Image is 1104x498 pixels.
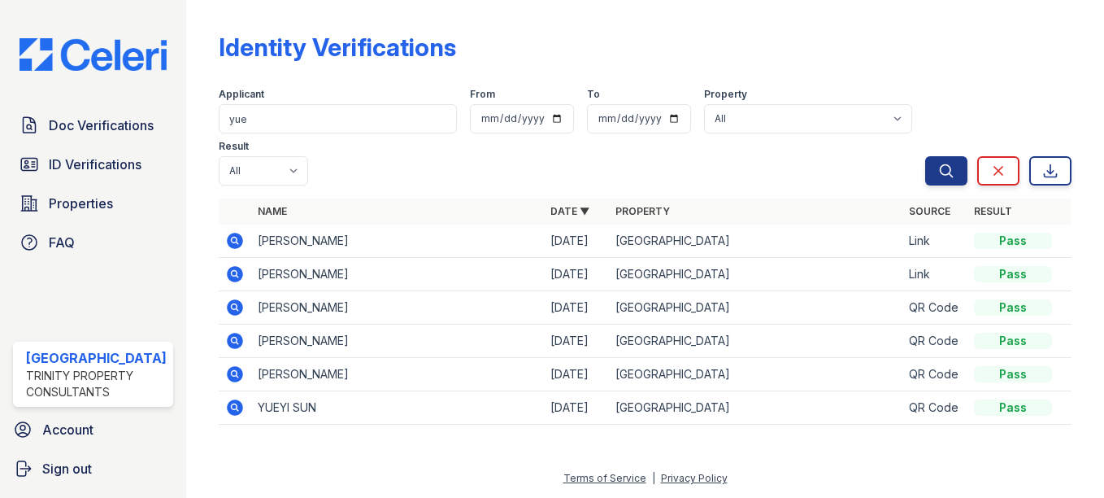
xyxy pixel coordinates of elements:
td: [GEOGRAPHIC_DATA] [609,258,902,291]
td: [DATE] [544,391,609,425]
td: [DATE] [544,291,609,325]
label: Applicant [219,88,264,101]
a: Source [909,205,950,217]
a: FAQ [13,226,173,259]
div: Pass [974,266,1052,282]
td: [PERSON_NAME] [251,258,545,291]
span: Properties [49,194,113,213]
img: CE_Logo_Blue-a8612792a0a2168367f1c8372b55b34899dd931a85d93a1a3d3e32e68fde9ad4.png [7,38,180,72]
td: [DATE] [544,225,609,258]
a: Sign out [7,452,180,485]
td: Link [902,225,967,258]
td: [PERSON_NAME] [251,358,545,391]
td: [DATE] [544,325,609,358]
td: [GEOGRAPHIC_DATA] [609,391,902,425]
td: QR Code [902,358,967,391]
td: QR Code [902,325,967,358]
span: Doc Verifications [49,116,154,135]
td: [GEOGRAPHIC_DATA] [609,291,902,325]
input: Search by name or phone number [219,104,457,133]
div: Pass [974,366,1052,382]
td: [DATE] [544,258,609,291]
a: Property [615,205,670,217]
a: Date ▼ [550,205,589,217]
span: ID Verifications [49,155,141,174]
a: ID Verifications [13,148,173,181]
label: Property [704,88,747,101]
div: Pass [974,333,1052,349]
span: Sign out [42,459,92,478]
a: Account [7,413,180,446]
td: [PERSON_NAME] [251,225,545,258]
a: Name [258,205,287,217]
td: [PERSON_NAME] [251,291,545,325]
a: Doc Verifications [13,109,173,142]
div: Trinity Property Consultants [26,368,167,400]
td: [GEOGRAPHIC_DATA] [609,325,902,358]
div: Identity Verifications [219,33,456,62]
a: Result [974,205,1012,217]
label: Result [219,140,249,153]
span: FAQ [49,233,75,252]
td: [GEOGRAPHIC_DATA] [609,358,902,391]
td: QR Code [902,291,967,325]
a: Privacy Policy [661,472,728,484]
div: Pass [974,299,1052,316]
td: QR Code [902,391,967,425]
div: Pass [974,233,1052,249]
label: From [470,88,495,101]
a: Properties [13,187,173,220]
label: To [587,88,600,101]
div: | [652,472,655,484]
td: Link [902,258,967,291]
td: [DATE] [544,358,609,391]
a: Terms of Service [563,472,646,484]
td: YUEYI SUN [251,391,545,425]
td: [PERSON_NAME] [251,325,545,358]
div: [GEOGRAPHIC_DATA] [26,348,167,368]
span: Account [42,420,93,439]
td: [GEOGRAPHIC_DATA] [609,225,902,258]
div: Pass [974,400,1052,416]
